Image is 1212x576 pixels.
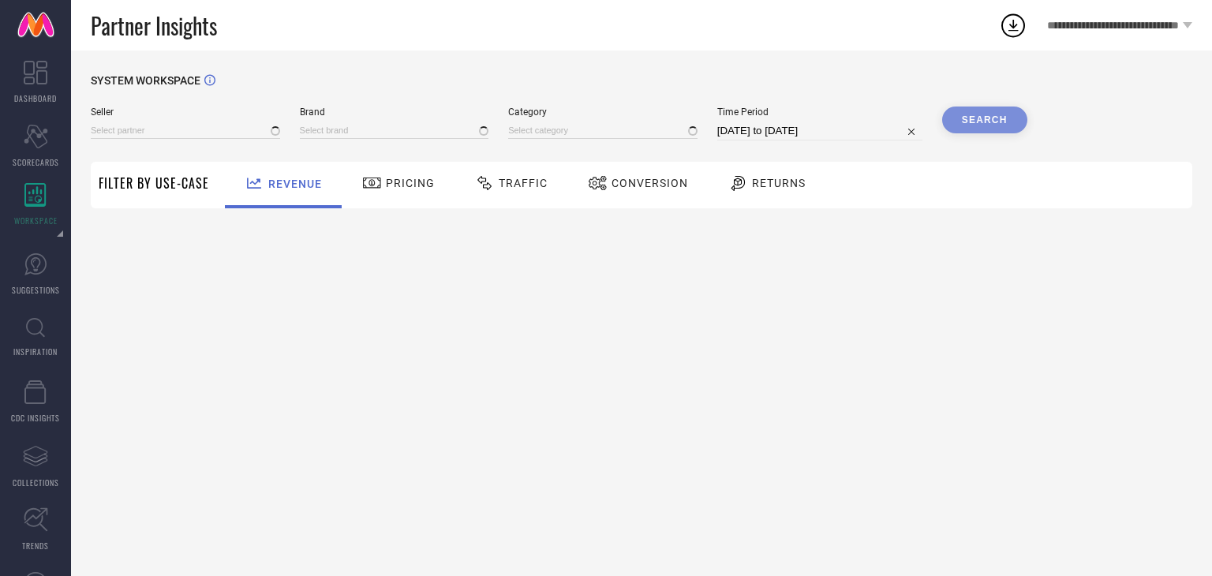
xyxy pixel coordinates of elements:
span: Traffic [499,177,548,189]
span: DASHBOARD [14,92,57,104]
span: CDC INSIGHTS [11,412,60,424]
span: Time Period [717,107,922,118]
span: Pricing [386,177,435,189]
span: Brand [300,107,489,118]
span: INSPIRATION [13,346,58,357]
span: Revenue [268,178,322,190]
span: Filter By Use-Case [99,174,209,193]
span: WORKSPACE [14,215,58,226]
span: Category [508,107,698,118]
span: SCORECARDS [13,156,59,168]
span: Seller [91,107,280,118]
input: Select category [508,122,698,139]
div: Open download list [999,11,1027,39]
input: Select time period [717,122,922,140]
span: COLLECTIONS [13,477,59,488]
input: Select partner [91,122,280,139]
span: Partner Insights [91,9,217,42]
input: Select brand [300,122,489,139]
span: SYSTEM WORKSPACE [91,74,200,87]
span: Conversion [612,177,688,189]
span: SUGGESTIONS [12,284,60,296]
span: Returns [752,177,806,189]
span: TRENDS [22,540,49,552]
